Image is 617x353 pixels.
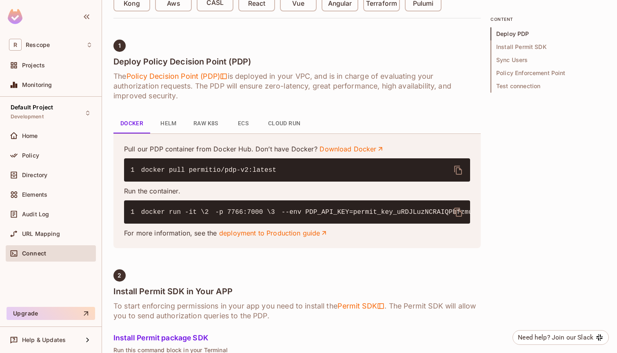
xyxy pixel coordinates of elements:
button: Helm [150,114,187,133]
button: Docker [113,114,150,133]
p: content [490,16,606,22]
span: Audit Log [22,211,49,218]
span: URL Mapping [22,231,60,237]
span: R [9,39,22,51]
button: delete [448,160,468,180]
span: 2 [118,272,121,279]
p: For more information, see the [124,229,470,238]
button: Cloud Run [262,114,307,133]
h5: Install Permit package SDK [113,334,481,342]
span: Sync Users [490,53,606,67]
span: Policy Enforcement Point [490,67,606,80]
span: 1 [131,207,141,217]
span: Permit SDK [337,301,385,311]
span: 1 [131,165,141,175]
div: Need help? Join our Slack [518,333,593,342]
button: delete [448,202,468,222]
button: Upgrade [7,307,95,320]
span: 1 [118,42,121,49]
span: Install Permit SDK [490,40,606,53]
span: Help & Updates [22,337,66,343]
span: Development [11,113,44,120]
img: SReyMgAAAABJRU5ErkJggg== [8,9,22,24]
span: Default Project [11,104,53,111]
span: docker pull permitio/pdp-v2:latest [141,167,277,174]
h4: Install Permit SDK in Your APP [113,286,481,296]
span: docker run -it \ [141,209,205,216]
p: Pull our PDP container from Docker Hub. Don’t have Docker? [124,144,470,153]
span: Connect [22,250,46,257]
span: Policy [22,152,39,159]
span: Policy Decision Point (PDP) [126,71,227,81]
h6: To start enforcing permissions in your app you need to install the . The Permit SDK will allow yo... [113,301,481,321]
span: Test connection [490,80,606,93]
button: ECS [225,114,262,133]
span: Home [22,133,38,139]
h4: Deploy Policy Decision Point (PDP) [113,57,481,67]
span: 2 [205,207,215,217]
p: Run the container. [124,186,470,195]
a: deployment to Production guide [219,229,328,238]
span: 3 [271,207,282,217]
button: Raw K8s [187,114,225,133]
span: Directory [22,172,47,178]
a: Download Docker [320,144,384,153]
span: Elements [22,191,47,198]
span: Monitoring [22,82,52,88]
span: Deploy PDP [490,27,606,40]
span: Workspace: Rescope [26,42,50,48]
h6: The is deployed in your VPC, and is in charge of evaluating your authorization requests. The PDP ... [113,71,481,101]
span: Projects [22,62,45,69]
